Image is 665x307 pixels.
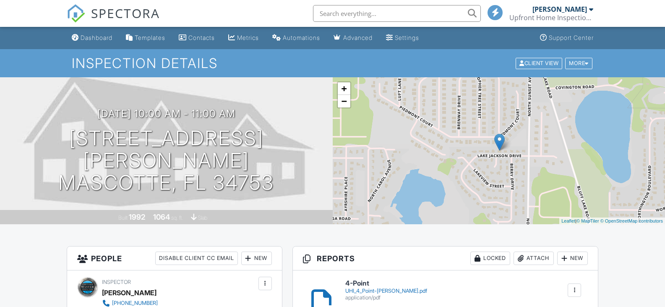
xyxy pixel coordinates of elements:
[102,286,156,299] div: [PERSON_NAME]
[241,252,272,265] div: New
[67,11,160,29] a: SPECTORA
[198,215,207,221] span: slab
[549,34,594,41] div: Support Center
[313,5,481,22] input: Search everything...
[129,213,145,221] div: 1992
[330,30,376,46] a: Advanced
[112,300,158,307] div: [PHONE_NUMBER]
[237,34,259,41] div: Metrics
[532,5,587,13] div: [PERSON_NAME]
[123,30,169,46] a: Templates
[470,252,510,265] div: Locked
[600,218,663,223] a: © OpenStreetMap contributors
[338,82,350,95] a: Zoom in
[68,30,116,46] a: Dashboard
[13,127,319,194] h1: [STREET_ADDRESS][PERSON_NAME] Mascotte, FL 34753
[395,34,419,41] div: Settings
[345,294,427,301] div: application/pdf
[338,95,350,108] a: Zoom out
[345,288,427,294] div: UHI_4_Point-[PERSON_NAME].pdf
[72,56,593,71] h1: Inspection Details
[97,108,235,119] h3: [DATE] 10:00 am - 11:00 am
[155,252,238,265] div: Disable Client CC Email
[383,30,422,46] a: Settings
[153,213,170,221] div: 1064
[171,215,183,221] span: sq. ft.
[102,279,131,285] span: Inspector
[516,58,562,69] div: Client View
[345,280,427,301] a: 4-Point UHI_4_Point-[PERSON_NAME].pdf application/pdf
[565,58,592,69] div: More
[515,60,564,66] a: Client View
[509,13,593,22] div: Upfront Home Inspections, LLC
[135,34,165,41] div: Templates
[559,218,665,225] div: |
[81,34,112,41] div: Dashboard
[225,30,262,46] a: Metrics
[283,34,320,41] div: Automations
[67,4,85,23] img: The Best Home Inspection Software - Spectora
[67,247,282,270] h3: People
[91,4,160,22] span: SPECTORA
[345,280,427,287] h6: 4-Point
[293,247,598,270] h3: Reports
[537,30,597,46] a: Support Center
[576,218,599,223] a: © MapTiler
[514,252,554,265] div: Attach
[118,215,128,221] span: Built
[175,30,218,46] a: Contacts
[343,34,373,41] div: Advanced
[188,34,215,41] div: Contacts
[561,218,575,223] a: Leaflet
[557,252,588,265] div: New
[269,30,323,46] a: Automations (Basic)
